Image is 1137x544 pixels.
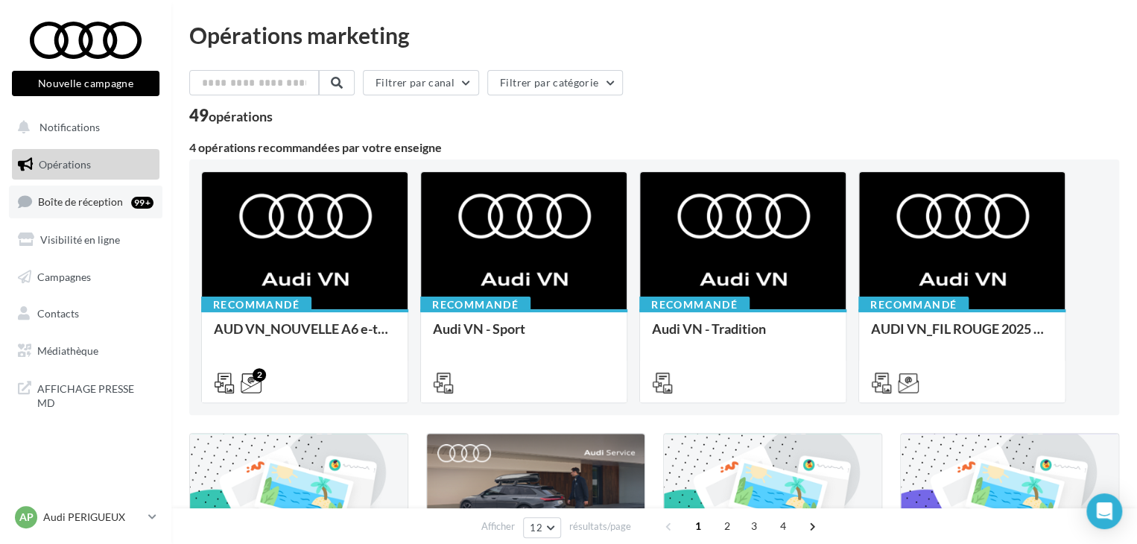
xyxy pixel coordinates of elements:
span: 12 [530,522,542,534]
div: AUD VN_NOUVELLE A6 e-tron [214,321,396,351]
button: 12 [523,517,561,538]
a: Boîte de réception99+ [9,186,162,218]
span: résultats/page [569,519,631,534]
div: 4 opérations recommandées par votre enseigne [189,142,1119,154]
div: 49 [189,107,273,124]
div: opérations [209,110,273,123]
div: Audi VN - Sport [433,321,615,351]
span: Opérations [39,158,91,171]
a: Contacts [9,298,162,329]
div: 2 [253,368,266,382]
span: Médiathèque [37,344,98,357]
a: Opérations [9,149,162,180]
a: AP Audi PERIGUEUX [12,503,159,531]
button: Filtrer par canal [363,70,479,95]
p: Audi PERIGUEUX [43,510,142,525]
div: Recommandé [639,297,750,313]
span: 4 [771,514,795,538]
button: Nouvelle campagne [12,71,159,96]
span: AFFICHAGE PRESSE MD [37,379,153,411]
a: AFFICHAGE PRESSE MD [9,373,162,417]
div: Open Intercom Messenger [1086,493,1122,529]
a: Campagnes [9,262,162,293]
div: Recommandé [420,297,531,313]
span: Afficher [481,519,515,534]
div: Recommandé [201,297,311,313]
div: AUDI VN_FIL ROUGE 2025 - A1, Q2, Q3, Q5 et Q4 e-tron [871,321,1053,351]
div: Opérations marketing [189,24,1119,46]
span: Visibilité en ligne [40,233,120,246]
span: 2 [715,514,739,538]
div: Recommandé [858,297,969,313]
a: Visibilité en ligne [9,224,162,256]
div: 99+ [131,197,153,209]
div: Audi VN - Tradition [652,321,834,351]
a: Médiathèque [9,335,162,367]
span: 1 [686,514,710,538]
span: Campagnes [37,270,91,282]
span: 3 [742,514,766,538]
span: Notifications [39,121,100,133]
button: Notifications [9,112,156,143]
span: AP [19,510,34,525]
span: Contacts [37,307,79,320]
button: Filtrer par catégorie [487,70,623,95]
span: Boîte de réception [38,195,123,208]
